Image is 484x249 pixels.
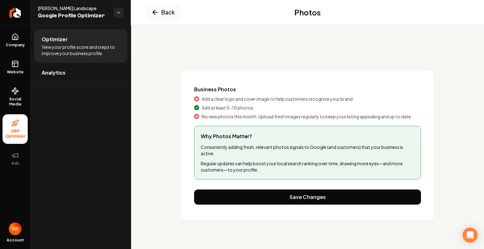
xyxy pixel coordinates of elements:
span: Website [4,70,26,75]
a: Website [3,55,28,80]
a: Analytics [34,63,127,83]
span: Analytics [42,69,66,76]
div: Open Intercom Messenger [463,228,478,243]
span: Ads [9,161,22,166]
button: Back [146,5,180,20]
span: GBP Optimizer [3,129,28,139]
img: Nate Raddatz [9,223,21,235]
span: Why Photos Matter? [201,133,414,140]
button: Ads [3,146,28,171]
span: Add a clear logo and cover image to help customers recognize your brand. [202,96,354,102]
span: Account [7,238,24,243]
span: Company [3,42,27,48]
img: Rebolt Logo [9,8,21,18]
a: Company [3,28,28,53]
span: View your profile score and steps to improve your business profile [42,44,120,56]
span: Business Photos [194,86,421,93]
button: Save Changes [194,190,421,205]
h2: Photos [294,7,321,17]
span: Social Media [3,97,28,107]
span: No new photos this month. Upload fresh images regularly to keep your listing appealing and up to ... [202,113,412,120]
span: Optimizer [42,36,68,43]
span: [PERSON_NAME] Landscape [38,5,108,11]
p: Regular updates can help boost your local search ranking over time, drawing more eyes—and more cu... [201,160,414,173]
span: Google Profile Optimizer [38,11,108,20]
span: Add at least 5–10 photos. [202,105,255,111]
a: Social Media [3,82,28,112]
button: Open user button [9,223,21,235]
p: Consistently adding fresh, relevant photos signals to Google (and customers) that your business i... [201,144,414,156]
